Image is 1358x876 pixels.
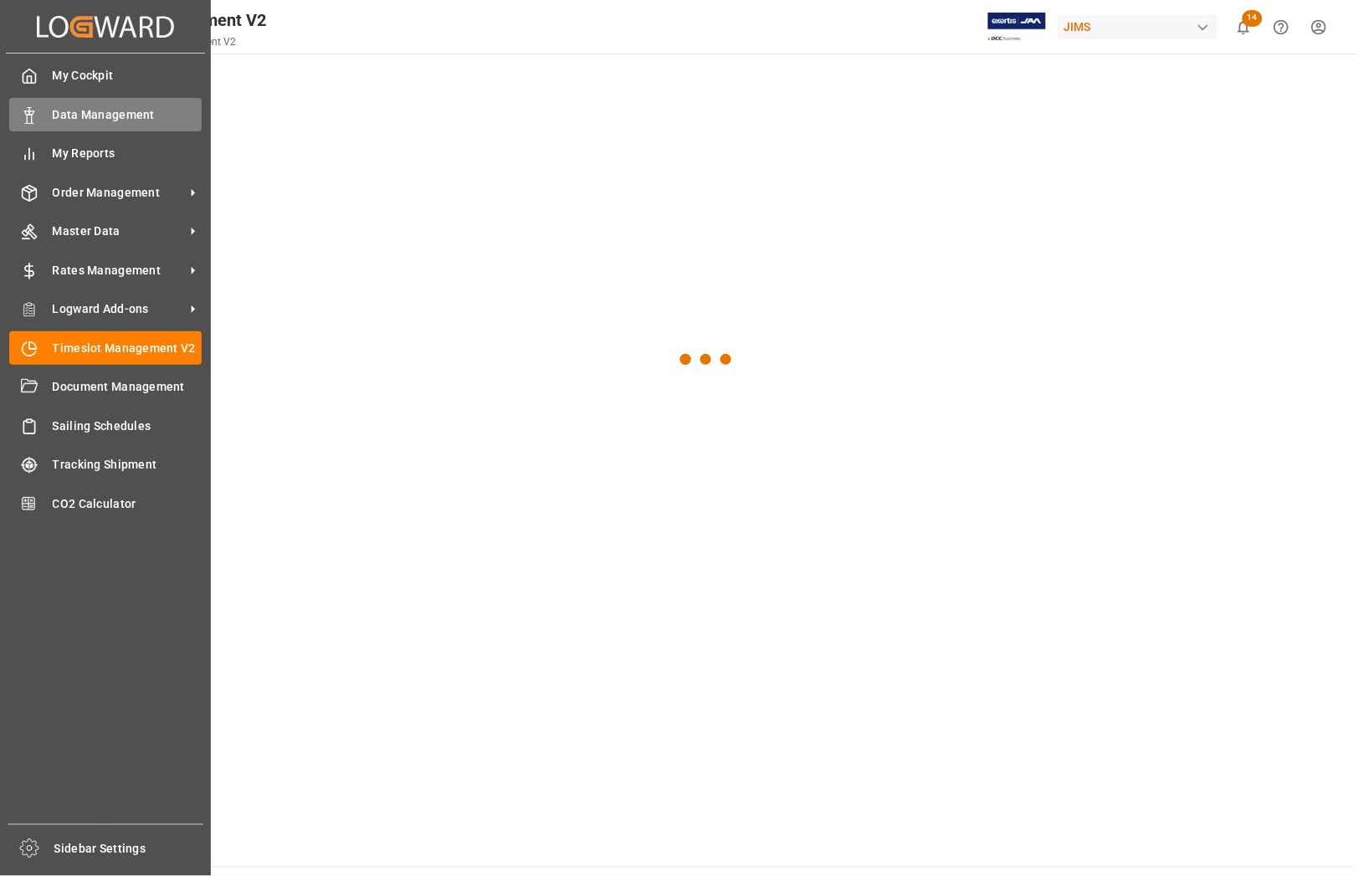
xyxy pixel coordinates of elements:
[1058,11,1225,43] button: JIMS
[1225,8,1263,46] button: show 14 new notifications
[9,487,202,520] a: CO2 Calculator
[9,98,202,131] a: Data Management
[1263,8,1300,46] button: Help Center
[9,137,202,170] a: My Reports
[53,378,202,396] span: Document Management
[53,223,185,240] span: Master Data
[53,456,202,474] span: Tracking Shipment
[9,409,202,442] a: Sailing Schedules
[9,371,202,403] a: Document Management
[53,184,185,202] span: Order Management
[53,495,202,513] span: CO2 Calculator
[988,13,1046,42] img: Exertis%20JAM%20-%20Email%20Logo.jpg_1722504956.jpg
[1243,10,1263,27] span: 14
[53,67,202,85] span: My Cockpit
[53,145,202,162] span: My Reports
[53,300,185,318] span: Logward Add-ons
[53,106,202,124] span: Data Management
[9,59,202,92] a: My Cockpit
[9,331,202,364] a: Timeslot Management V2
[53,340,202,357] span: Timeslot Management V2
[1058,15,1218,39] div: JIMS
[53,418,202,435] span: Sailing Schedules
[53,262,185,279] span: Rates Management
[9,448,202,481] a: Tracking Shipment
[54,840,204,858] span: Sidebar Settings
